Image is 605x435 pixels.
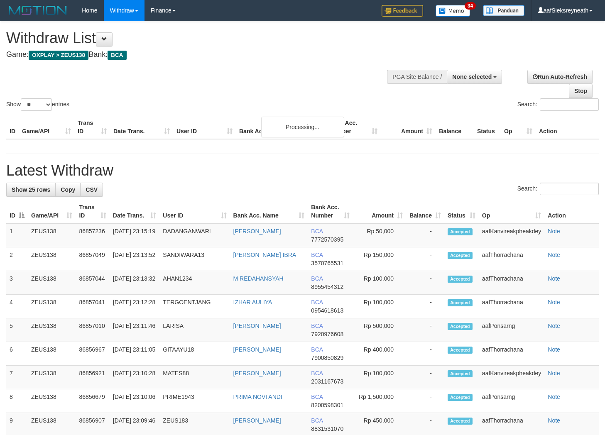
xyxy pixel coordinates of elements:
[381,115,436,139] th: Amount
[110,271,159,295] td: [DATE] 23:13:32
[479,247,544,271] td: aafThorrachana
[236,115,326,139] th: Bank Acc. Name
[448,299,473,306] span: Accepted
[479,271,544,295] td: aafThorrachana
[55,183,81,197] a: Copy
[353,223,406,247] td: Rp 50,000
[261,117,344,137] div: Processing...
[76,247,109,271] td: 86857049
[110,295,159,318] td: [DATE] 23:12:28
[28,342,76,366] td: ZEUS138
[353,200,406,223] th: Amount: activate to sort column ascending
[353,295,406,318] td: Rp 100,000
[74,115,110,139] th: Trans ID
[382,5,423,17] img: Feedback.jpg
[308,200,353,223] th: Bank Acc. Number: activate to sort column ascending
[6,162,599,179] h1: Latest Withdraw
[28,366,76,389] td: ZEUS138
[479,318,544,342] td: aafPonsarng
[233,299,272,305] a: IZHAR AULIYA
[6,51,395,59] h4: Game: Bank:
[406,271,444,295] td: -
[28,295,76,318] td: ZEUS138
[76,389,109,413] td: 86856679
[311,378,343,385] span: Copy 2031167673 to clipboard
[159,247,230,271] td: SANDIWARA13
[353,318,406,342] td: Rp 500,000
[311,354,343,361] span: Copy 7900850829 to clipboard
[6,271,28,295] td: 3
[12,186,50,193] span: Show 25 rows
[311,299,323,305] span: BCA
[548,346,560,353] a: Note
[159,318,230,342] td: LARISA
[353,342,406,366] td: Rp 400,000
[76,200,109,223] th: Trans ID: activate to sort column ascending
[311,417,323,424] span: BCA
[311,425,343,432] span: Copy 8831531070 to clipboard
[110,223,159,247] td: [DATE] 23:15:19
[76,342,109,366] td: 86856967
[326,115,381,139] th: Bank Acc. Number
[448,418,473,425] span: Accepted
[544,200,599,223] th: Action
[311,252,323,258] span: BCA
[548,393,560,400] a: Note
[110,366,159,389] td: [DATE] 23:10:28
[448,228,473,235] span: Accepted
[448,323,473,330] span: Accepted
[110,200,159,223] th: Date Trans.: activate to sort column ascending
[448,394,473,401] span: Accepted
[311,236,343,243] span: Copy 7772570395 to clipboard
[548,417,560,424] a: Note
[517,98,599,111] label: Search:
[21,98,52,111] select: Showentries
[548,275,560,282] a: Note
[233,346,281,353] a: [PERSON_NAME]
[448,276,473,283] span: Accepted
[6,30,395,46] h1: Withdraw List
[311,307,343,314] span: Copy 0954618613 to clipboard
[353,271,406,295] td: Rp 100,000
[86,186,98,193] span: CSV
[233,417,281,424] a: [PERSON_NAME]
[6,366,28,389] td: 7
[387,70,447,84] div: PGA Site Balance /
[6,183,56,197] a: Show 25 rows
[548,323,560,329] a: Note
[6,115,19,139] th: ID
[76,318,109,342] td: 86857010
[28,271,76,295] td: ZEUS138
[406,318,444,342] td: -
[6,247,28,271] td: 2
[233,228,281,235] a: [PERSON_NAME]
[540,183,599,195] input: Search:
[110,247,159,271] td: [DATE] 23:13:52
[233,323,281,329] a: [PERSON_NAME]
[548,228,560,235] a: Note
[548,252,560,258] a: Note
[28,200,76,223] th: Game/API: activate to sort column ascending
[159,342,230,366] td: GITAAYU18
[465,2,476,10] span: 34
[6,318,28,342] td: 5
[448,370,473,377] span: Accepted
[311,370,323,376] span: BCA
[474,115,501,139] th: Status
[6,200,28,223] th: ID: activate to sort column descending
[436,5,470,17] img: Button%20Memo.svg
[311,346,323,353] span: BCA
[311,402,343,408] span: Copy 8200598301 to clipboard
[479,200,544,223] th: Op: activate to sort column ascending
[110,318,159,342] td: [DATE] 23:11:46
[353,247,406,271] td: Rp 150,000
[233,370,281,376] a: [PERSON_NAME]
[517,183,599,195] label: Search:
[110,342,159,366] td: [DATE] 23:11:05
[311,228,323,235] span: BCA
[108,51,126,60] span: BCA
[110,115,173,139] th: Date Trans.
[28,318,76,342] td: ZEUS138
[406,389,444,413] td: -
[173,115,236,139] th: User ID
